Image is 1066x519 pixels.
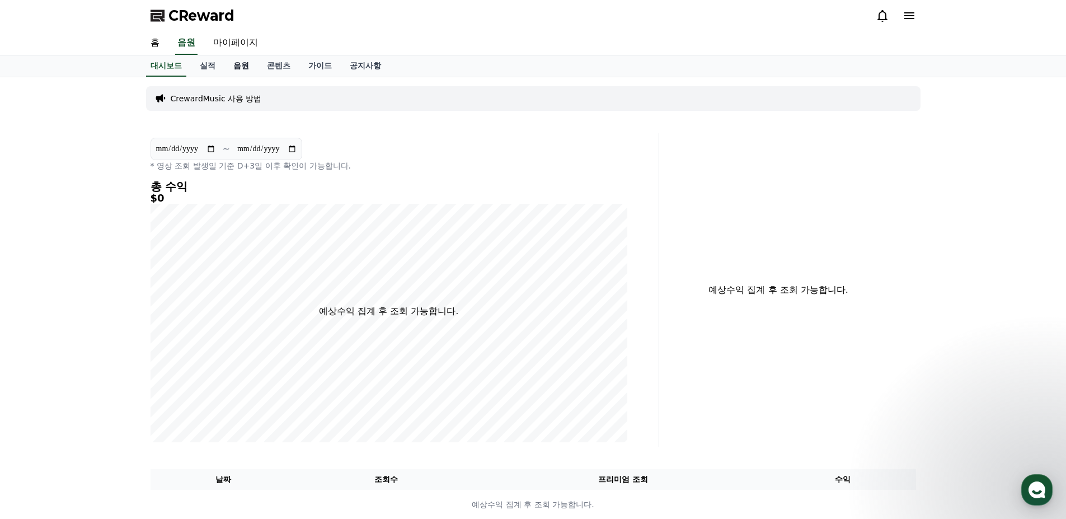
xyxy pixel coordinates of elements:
[224,55,258,77] a: 음원
[74,355,144,383] a: 대화
[144,355,215,383] a: 설정
[191,55,224,77] a: 실적
[151,499,915,511] p: 예상수익 집계 후 조회 가능합니다.
[146,55,186,77] a: 대시보드
[668,283,889,297] p: 예상수익 집계 후 조회 가능합니다.
[204,31,267,55] a: 마이페이지
[151,160,627,171] p: * 영상 조회 발생일 기준 D+3일 이후 확인이 가능합니다.
[319,305,458,318] p: 예상수익 집계 후 조회 가능합니다.
[3,355,74,383] a: 홈
[258,55,299,77] a: 콘텐츠
[171,93,262,104] a: CrewardMusic 사용 방법
[223,142,230,156] p: ~
[151,469,297,490] th: 날짜
[142,31,168,55] a: 홈
[102,372,116,381] span: 대화
[476,469,770,490] th: 프리미엄 조회
[296,469,476,490] th: 조회수
[151,180,627,193] h4: 총 수익
[151,193,627,204] h5: $0
[175,31,198,55] a: 음원
[168,7,234,25] span: CReward
[341,55,390,77] a: 공지사항
[770,469,916,490] th: 수익
[35,372,42,381] span: 홈
[151,7,234,25] a: CReward
[173,372,186,381] span: 설정
[299,55,341,77] a: 가이드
